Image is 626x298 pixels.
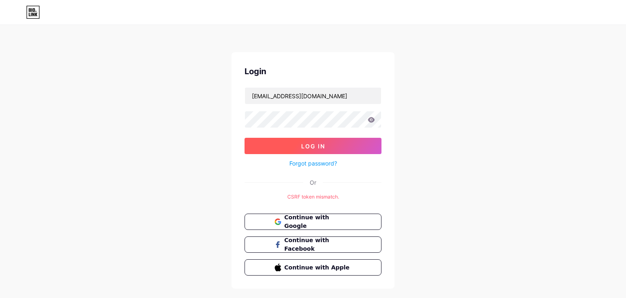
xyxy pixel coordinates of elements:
span: Log In [301,143,325,150]
button: Log In [245,138,381,154]
span: Continue with Google [284,213,352,230]
div: CSRF token mismatch. [245,193,381,201]
span: Continue with Apple [284,263,352,272]
span: Continue with Facebook [284,236,352,253]
button: Continue with Facebook [245,236,381,253]
a: Forgot password? [289,159,337,168]
div: Or [310,178,316,187]
div: Login [245,65,381,77]
button: Continue with Apple [245,259,381,276]
button: Continue with Google [245,214,381,230]
input: Username [245,88,381,104]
